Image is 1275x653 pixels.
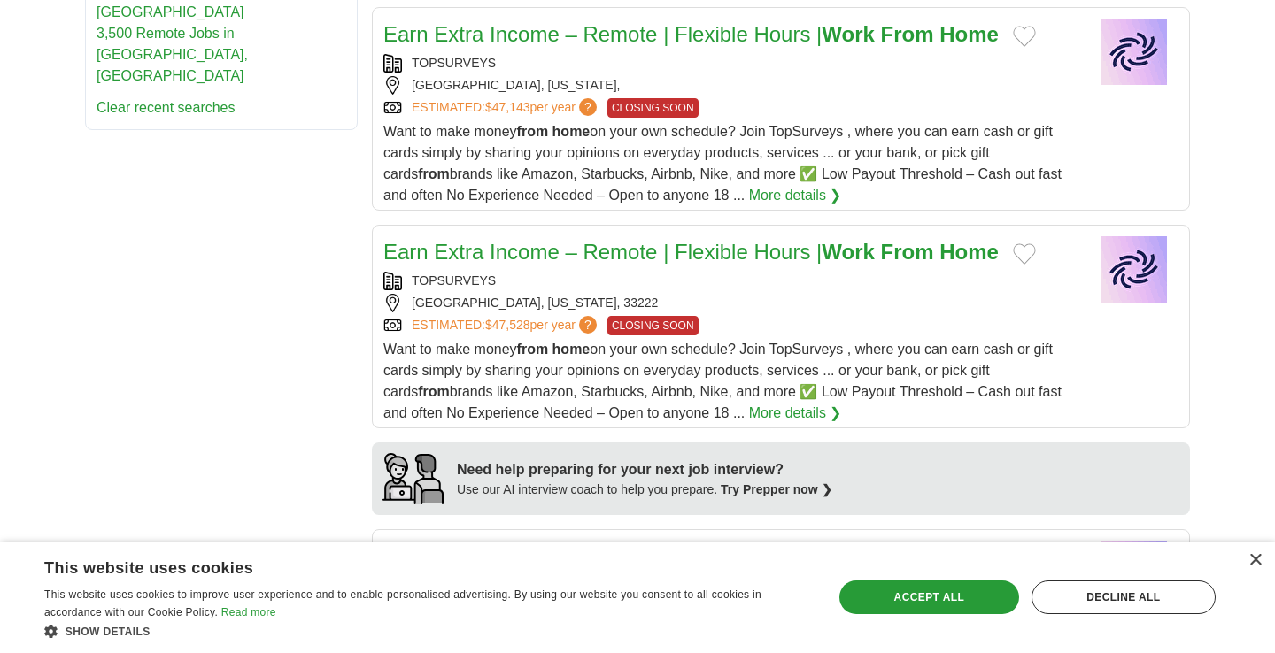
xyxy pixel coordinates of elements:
div: Use our AI interview coach to help you prepare. [457,480,832,499]
div: TOPSURVEYS [383,54,1076,73]
strong: Work [822,240,875,264]
div: Close [1248,554,1262,567]
span: CLOSING SOON [607,316,699,335]
span: $47,528 [485,318,530,332]
strong: From [881,240,934,264]
span: Show details [66,626,151,638]
strong: home [552,124,591,139]
strong: from [418,166,450,181]
a: ESTIMATED:$47,528per year? [412,316,600,335]
button: Add to favorite jobs [1013,243,1036,265]
img: Company logo [1090,541,1178,607]
strong: from [418,384,450,399]
span: CLOSING SOON [607,98,699,118]
span: ? [579,98,597,116]
img: Company logo [1090,236,1178,303]
div: Decline all [1032,580,1216,614]
strong: home [552,342,591,357]
div: Need help preparing for your next job interview? [457,459,832,480]
strong: Home [939,240,999,264]
span: Want to make money on your own schedule? Join TopSurveys , where you can earn cash or gift cards ... [383,124,1062,203]
div: [GEOGRAPHIC_DATA], [US_STATE], [383,76,1076,95]
strong: From [881,22,934,46]
a: Clear recent searches [97,100,236,115]
a: Earn Extra Income – Remote | Flexible Hours |Work From Home [383,240,999,264]
strong: from [517,342,549,357]
a: Read more, opens a new window [221,606,276,618]
div: [GEOGRAPHIC_DATA], [US_STATE], 33222 [383,294,1076,312]
span: $47,143 [485,100,530,114]
div: Accept all [839,580,1019,614]
a: More details ❯ [749,403,842,424]
strong: Work [822,22,875,46]
a: ESTIMATED:$47,143per year? [412,98,600,118]
a: 3,500 Remote Jobs in [GEOGRAPHIC_DATA], [GEOGRAPHIC_DATA] [97,26,248,83]
div: This website uses cookies [44,552,766,579]
a: More details ❯ [749,185,842,206]
img: Company logo [1090,19,1178,85]
a: Try Prepper now ❯ [721,482,832,496]
strong: Home [939,22,999,46]
strong: from [517,124,549,139]
div: TOPSURVEYS [383,272,1076,290]
span: Want to make money on your own schedule? Join TopSurveys , where you can earn cash or gift cards ... [383,342,1062,420]
button: Add to favorite jobs [1013,26,1036,47]
span: This website uses cookies to improve user experience and to enable personalised advertising. By u... [44,588,761,618]
a: Earn Extra Income – Remote | Flexible Hours |Work From Home [383,22,999,46]
span: ? [579,316,597,334]
div: Show details [44,622,810,640]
